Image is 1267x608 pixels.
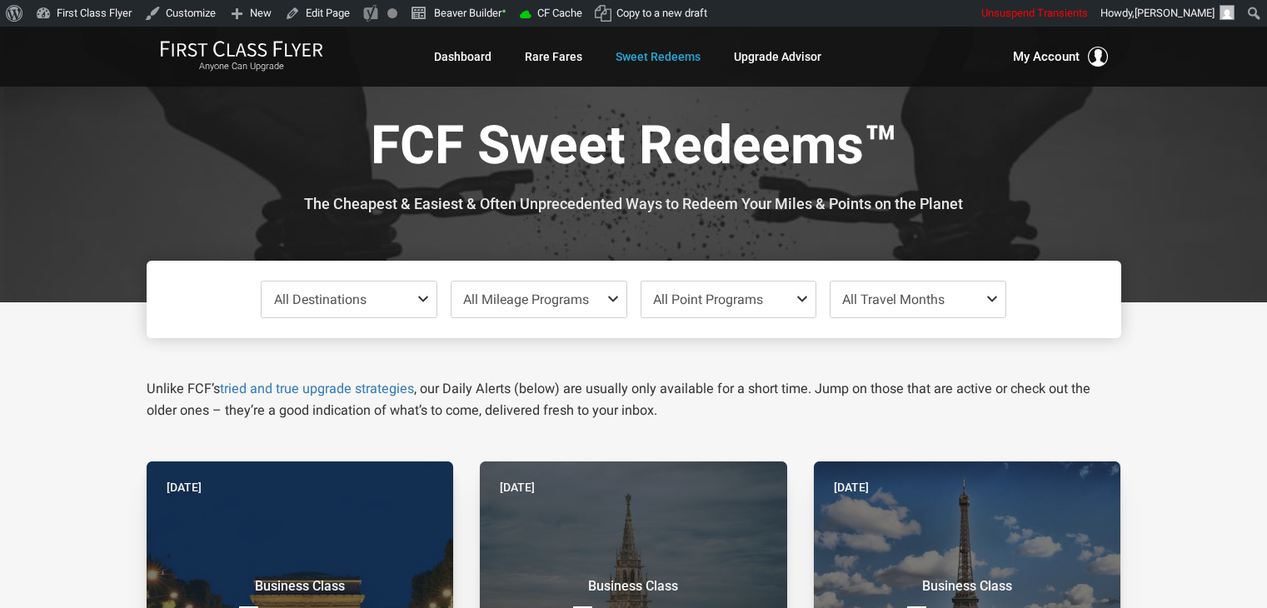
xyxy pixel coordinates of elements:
span: All Destinations [274,292,367,307]
span: My Account [1013,47,1080,67]
time: [DATE] [167,478,202,496]
h3: The Cheapest & Easiest & Often Unprecedented Ways to Redeem Your Miles & Points on the Planet [159,196,1109,212]
a: Upgrade Advisor [734,42,821,72]
a: First Class FlyerAnyone Can Upgrade [160,40,323,73]
small: Business Class [196,578,404,595]
time: [DATE] [500,478,535,496]
span: Unsuspend Transients [981,7,1088,19]
a: Sweet Redeems [616,42,701,72]
h1: FCF Sweet Redeems™ [159,117,1109,181]
span: • [501,2,506,20]
button: My Account [1013,47,1108,67]
span: All Travel Months [842,292,945,307]
time: [DATE] [834,478,869,496]
a: Rare Fares [525,42,582,72]
a: Dashboard [434,42,491,72]
span: [PERSON_NAME] [1135,7,1215,19]
a: tried and true upgrade strategies [220,381,414,396]
img: First Class Flyer [160,40,323,57]
small: Business Class [529,578,737,595]
small: Anyone Can Upgrade [160,61,323,72]
span: All Point Programs [653,292,763,307]
span: All Mileage Programs [463,292,589,307]
p: Unlike FCF’s , our Daily Alerts (below) are usually only available for a short time. Jump on thos... [147,378,1121,421]
small: Business Class [863,578,1071,595]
